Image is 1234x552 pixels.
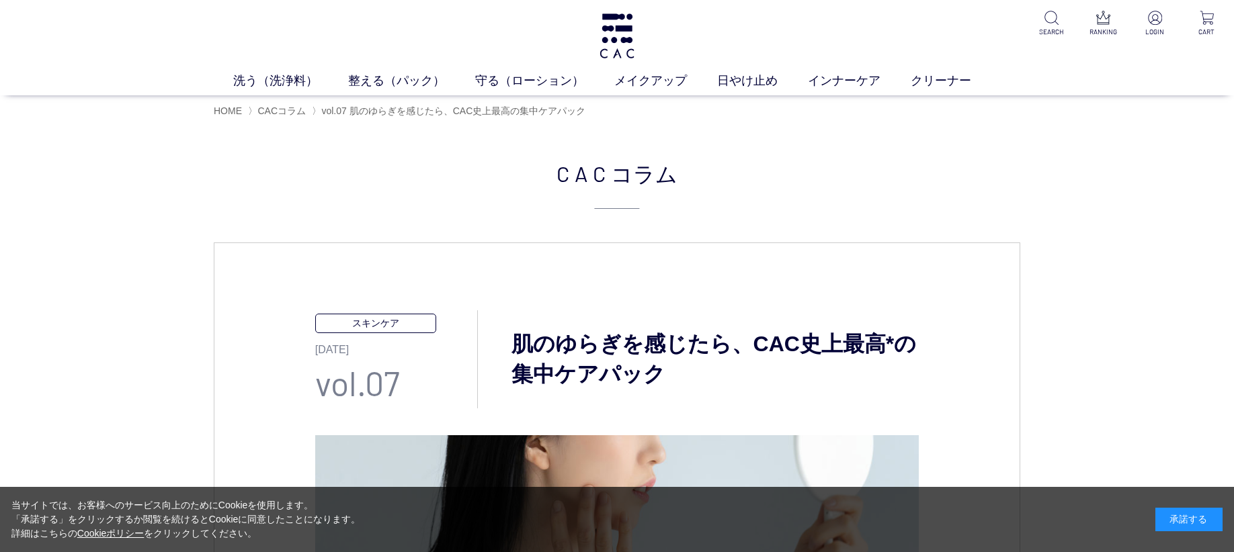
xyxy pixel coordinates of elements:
div: 当サイトでは、お客様へのサービス向上のためにCookieを使用します。 「承諾する」をクリックするか閲覧を続けるとCookieに同意したことになります。 詳細はこちらの をクリックしてください。 [11,498,361,541]
span: コラム [611,157,677,189]
a: 守る（ローション） [475,72,614,90]
h2: CAC [214,157,1020,209]
a: インナーケア [808,72,911,90]
img: logo [598,13,637,58]
span: vol.07 肌のゆらぎを感じたら、CAC史上最高の集中ケアパック [321,105,585,116]
div: 承諾する [1155,508,1223,531]
p: LOGIN [1139,27,1171,37]
p: vol.07 [315,358,478,408]
a: 日やけ止め [717,72,808,90]
p: RANKING [1087,27,1120,37]
h3: 肌のゆらぎを感じたら、CAC史上最高*の集中ケアパック [478,329,919,389]
a: 洗う（洗浄料） [233,72,348,90]
p: CART [1190,27,1223,37]
a: HOME [214,105,242,116]
a: CACコラム [257,105,306,116]
li: 〉 [248,105,309,118]
a: SEARCH [1035,11,1068,37]
a: Cookieポリシー [77,528,145,539]
p: [DATE] [315,333,478,358]
li: 〉 [312,105,589,118]
a: LOGIN [1139,11,1171,37]
p: スキンケア [315,314,436,333]
a: 整える（パック） [348,72,475,90]
a: RANKING [1087,11,1120,37]
a: CART [1190,11,1223,37]
a: メイクアップ [614,72,717,90]
a: クリーナー [911,72,1001,90]
p: SEARCH [1035,27,1068,37]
